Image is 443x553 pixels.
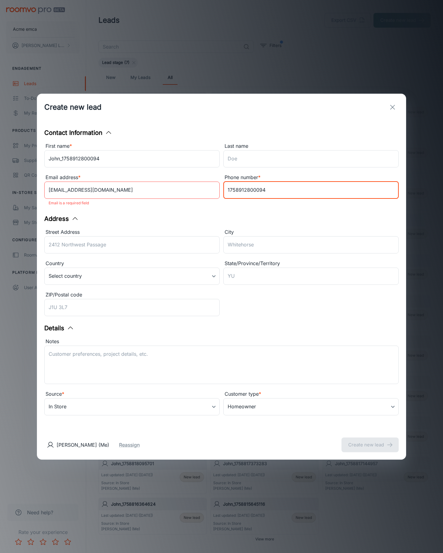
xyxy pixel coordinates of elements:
div: Street Address [44,228,220,236]
input: myname@example.com [44,182,220,199]
button: Reassign [119,441,140,449]
button: Details [44,324,74,333]
input: John [44,150,220,167]
div: Select country [44,268,220,285]
div: Notes [44,338,399,346]
div: Last name [223,142,399,150]
button: Address [44,214,79,223]
div: City [223,228,399,236]
div: First name [44,142,220,150]
div: Homeowner [223,398,399,415]
h1: Create new lead [44,102,102,113]
button: Contact Information [44,128,112,137]
input: 2412 Northwest Passage [44,236,220,253]
input: +1 439-123-4567 [223,182,399,199]
div: Customer type [223,390,399,398]
input: J1U 3L7 [44,299,220,316]
div: ZIP/Postal code [44,291,220,299]
input: YU [223,268,399,285]
div: Email address [44,174,220,182]
div: State/Province/Territory [223,260,399,268]
div: Phone number [223,174,399,182]
input: Doe [223,150,399,167]
p: Email is a required field [49,199,215,207]
div: Country [44,260,220,268]
div: Source [44,390,220,398]
div: In Store [44,398,220,415]
p: [PERSON_NAME] (Me) [57,441,109,449]
button: exit [386,101,399,113]
input: Whitehorse [223,236,399,253]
